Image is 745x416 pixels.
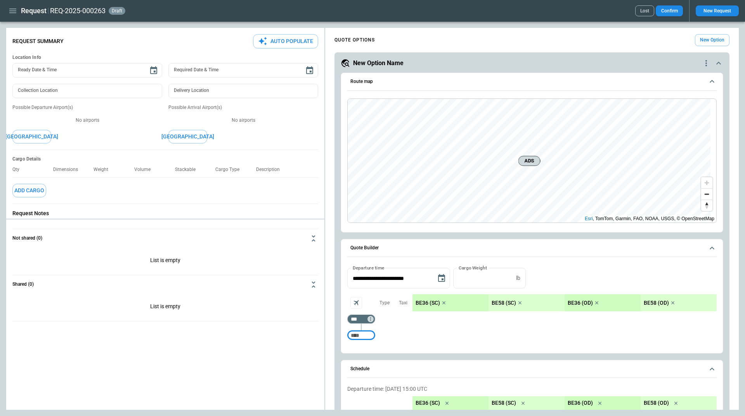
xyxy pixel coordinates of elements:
h6: Route map [350,79,373,84]
h6: Schedule [350,366,369,371]
div: Not shared (0) [12,248,318,275]
p: Cargo Type [215,167,246,173]
button: New Request [696,5,739,16]
a: Esri [585,216,593,221]
h5: New Option Name [353,59,404,67]
div: Too short [347,331,375,340]
p: Qty [12,167,26,173]
p: BE36 (SC) [416,400,440,406]
canvas: Map [348,99,710,223]
button: Zoom in [701,177,712,188]
button: Not shared (0) [12,229,318,248]
h1: Request [21,6,47,16]
div: quote-option-actions [702,59,711,68]
p: BE58 (SC) [492,300,516,306]
p: Description [256,167,286,173]
button: Schedule [347,360,717,378]
button: Route map [347,73,717,91]
label: Departure time [353,264,385,271]
div: Not shared (0) [12,294,318,321]
p: Request Notes [12,210,318,217]
div: , TomTom, Garmin, FAO, NOAA, USGS, © OpenStreetMap [585,215,714,223]
button: Add Cargo [12,184,46,197]
p: lb [516,275,520,281]
h6: Quote Builder [350,245,379,250]
p: No airports [168,117,318,124]
p: List is empty [12,294,318,321]
button: Choose date [146,63,161,78]
p: BE36 (OD) [568,400,593,406]
h2: REQ-2025-000263 [50,6,106,16]
button: Choose date, selected date is Aug 29, 2025 [434,271,449,286]
span: draft [110,8,124,14]
p: Request Summary [12,38,64,45]
label: Cargo Weight [459,264,487,271]
p: BE58 (OD) [644,300,669,306]
p: List is empty [12,248,318,275]
p: Taxi [399,300,407,306]
h6: Not shared (0) [12,236,42,241]
p: No airports [12,117,162,124]
p: BE36 (OD) [568,300,593,306]
button: Choose date [302,63,317,78]
p: Dimensions [53,167,84,173]
button: New Option [695,34,729,46]
button: [GEOGRAPHIC_DATA] [12,130,51,143]
button: Reset bearing to north [701,200,712,211]
button: Confirm [656,5,683,16]
button: Lost [635,5,654,16]
div: Too short [347,314,375,324]
div: Quote Builder [347,268,717,344]
button: Zoom out [701,188,712,200]
h4: QUOTE OPTIONS [334,38,375,42]
button: Auto Populate [253,34,318,48]
p: BE36 (SC) [416,300,440,306]
p: Volume [134,167,157,173]
p: Stackable [175,167,202,173]
h6: Shared (0) [12,282,34,287]
p: BE58 (OD) [644,400,669,406]
div: scrollable content [412,294,717,311]
span: Aircraft selection [350,297,362,309]
p: Possible Departure Airport(s) [12,104,162,111]
div: Route map [347,98,717,223]
h6: Cargo Details [12,156,318,162]
button: Shared (0) [12,275,318,294]
h6: Location Info [12,55,318,60]
p: Possible Arrival Airport(s) [168,104,318,111]
p: Weight [94,167,114,173]
span: ADS [522,157,537,165]
p: BE58 (SC) [492,400,516,406]
p: Type [379,300,390,306]
button: [GEOGRAPHIC_DATA] [168,130,207,143]
button: Quote Builder [347,239,717,257]
button: New Option Namequote-option-actions [341,59,723,68]
p: Departure time: [DATE] 15:00 UTC [347,386,717,392]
